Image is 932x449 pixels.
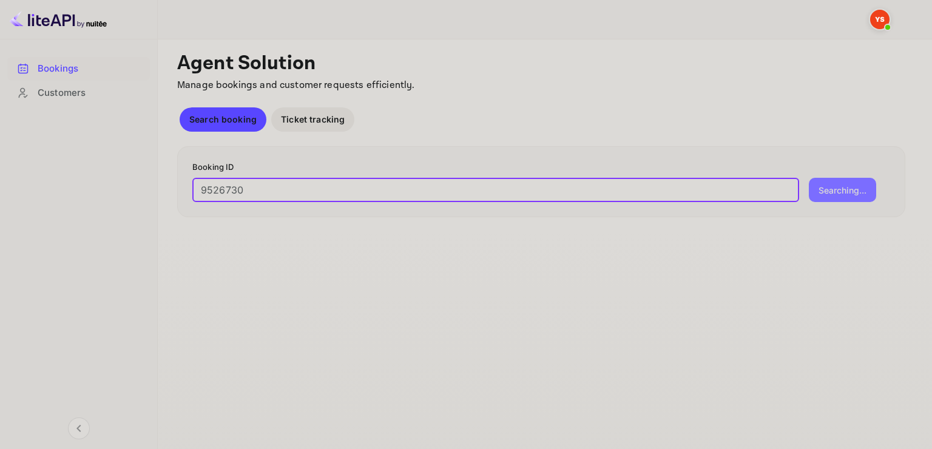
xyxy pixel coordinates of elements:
[7,81,150,105] div: Customers
[870,10,890,29] img: Yandex Support
[192,178,799,202] input: Enter Booking ID (e.g., 63782194)
[281,113,345,126] p: Ticket tracking
[189,113,257,126] p: Search booking
[38,62,144,76] div: Bookings
[38,86,144,100] div: Customers
[7,81,150,104] a: Customers
[10,10,107,29] img: LiteAPI logo
[68,417,90,439] button: Collapse navigation
[177,79,415,92] span: Manage bookings and customer requests efficiently.
[7,57,150,79] a: Bookings
[7,57,150,81] div: Bookings
[177,52,910,76] p: Agent Solution
[192,161,890,174] p: Booking ID
[809,178,876,202] button: Searching...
